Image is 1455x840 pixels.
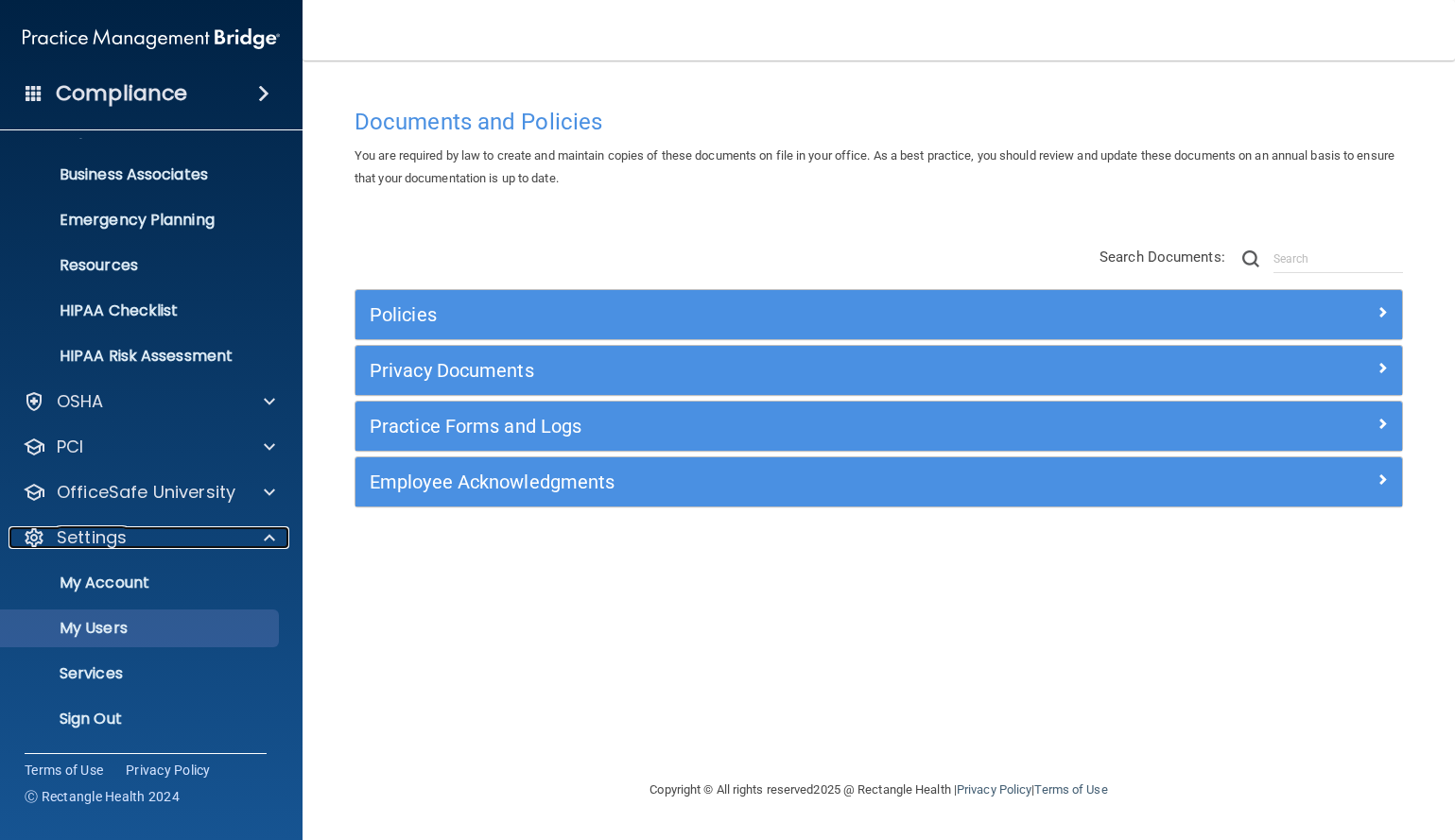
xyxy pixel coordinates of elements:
img: PMB logo [23,20,280,58]
a: OfficeSafe University [23,481,275,504]
a: Settings [23,526,275,549]
a: OSHA [23,390,275,413]
p: Business Associates [12,165,270,184]
p: Services [12,664,270,683]
h5: Employee Acknowledgments [370,471,1126,492]
p: My Users [12,619,270,638]
p: My Account [12,574,270,592]
p: Report an Incident [12,120,270,139]
p: PCI [57,436,83,458]
input: Search [1273,245,1403,273]
a: PCI [23,436,275,458]
p: HIPAA Risk Assessment [12,347,270,366]
p: OfficeSafe University [57,481,235,504]
h5: Privacy Documents [370,360,1126,381]
a: Terms of Use [25,761,103,780]
h4: Documents and Policies [355,110,1403,134]
p: Sign Out [12,710,270,729]
a: Practice Forms and Logs [370,411,1388,441]
img: ic-search.3b580494.png [1242,250,1259,267]
span: You are required by law to create and maintain copies of these documents on file in your office. ... [355,148,1394,185]
div: Copyright © All rights reserved 2025 @ Rectangle Health | | [534,760,1224,820]
h5: Practice Forms and Logs [370,416,1126,437]
p: Resources [12,256,270,275]
a: Policies [370,300,1388,330]
span: Search Documents: [1100,249,1225,266]
a: Employee Acknowledgments [370,467,1388,497]
a: Privacy Policy [126,761,211,780]
span: Ⓒ Rectangle Health 2024 [25,787,180,806]
a: Terms of Use [1034,782,1107,797]
p: HIPAA Checklist [12,301,270,320]
iframe: Drift Widget Chat Controller [1128,706,1432,781]
a: Privacy Documents [370,355,1388,386]
p: Emergency Planning [12,211,270,230]
p: OSHA [57,390,104,413]
h4: Compliance [56,80,187,107]
a: Privacy Policy [957,782,1031,797]
p: Settings [57,526,127,549]
h5: Policies [370,304,1126,325]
